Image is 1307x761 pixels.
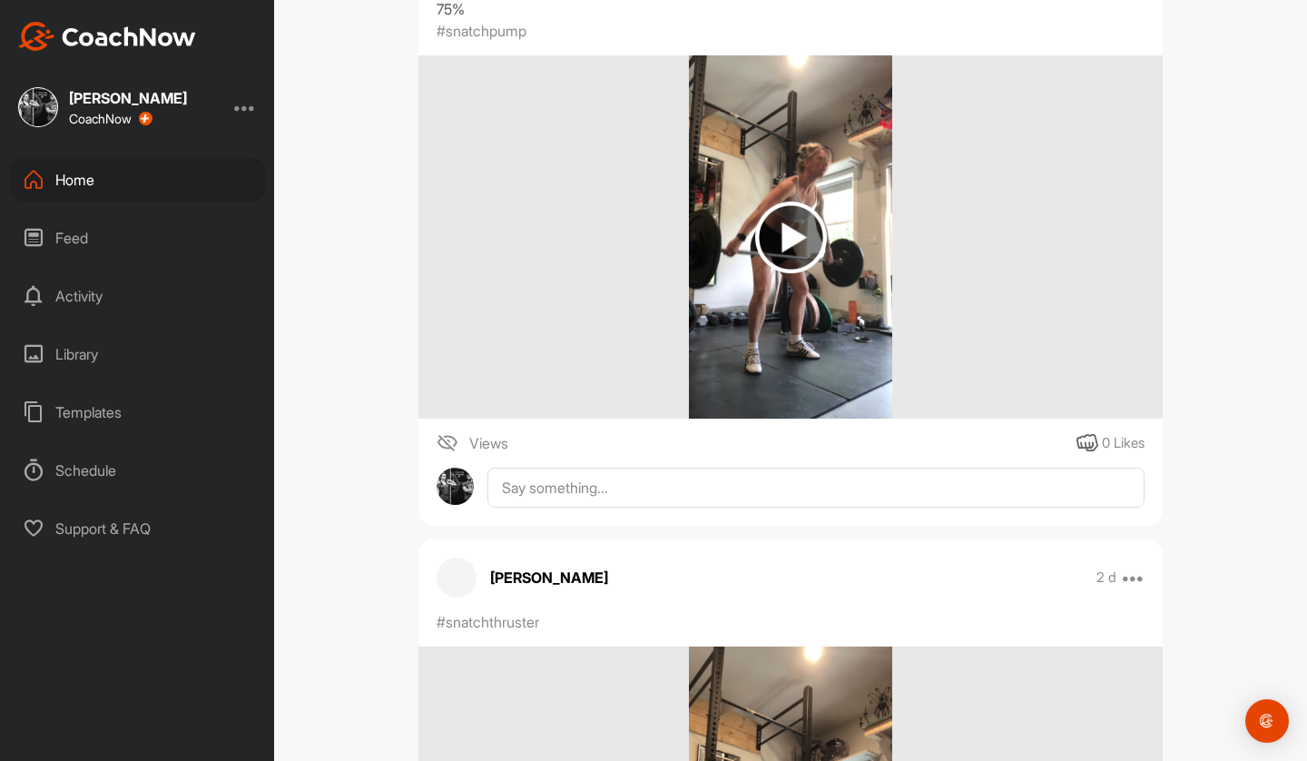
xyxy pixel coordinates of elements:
[18,22,196,51] img: CoachNow
[437,20,526,42] p: #snatchpump
[10,273,266,319] div: Activity
[10,157,266,203] div: Home
[437,468,474,505] img: avatar
[490,567,608,588] p: [PERSON_NAME]
[437,611,539,633] p: #snatchthruster
[18,87,58,127] img: square_42e96ec9f01bf000f007b233903b48d7.jpg
[469,432,508,454] span: Views
[69,112,152,126] div: CoachNow
[1102,433,1145,454] div: 0 Likes
[10,215,266,261] div: Feed
[10,390,266,435] div: Templates
[69,91,187,105] div: [PERSON_NAME]
[10,506,266,551] div: Support & FAQ
[1245,699,1289,743] div: Open Intercom Messenger
[1096,568,1116,587] p: 2 d
[10,331,266,377] div: Library
[689,55,893,419] img: media
[437,432,458,454] img: icon
[10,448,266,493] div: Schedule
[755,202,827,273] img: play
